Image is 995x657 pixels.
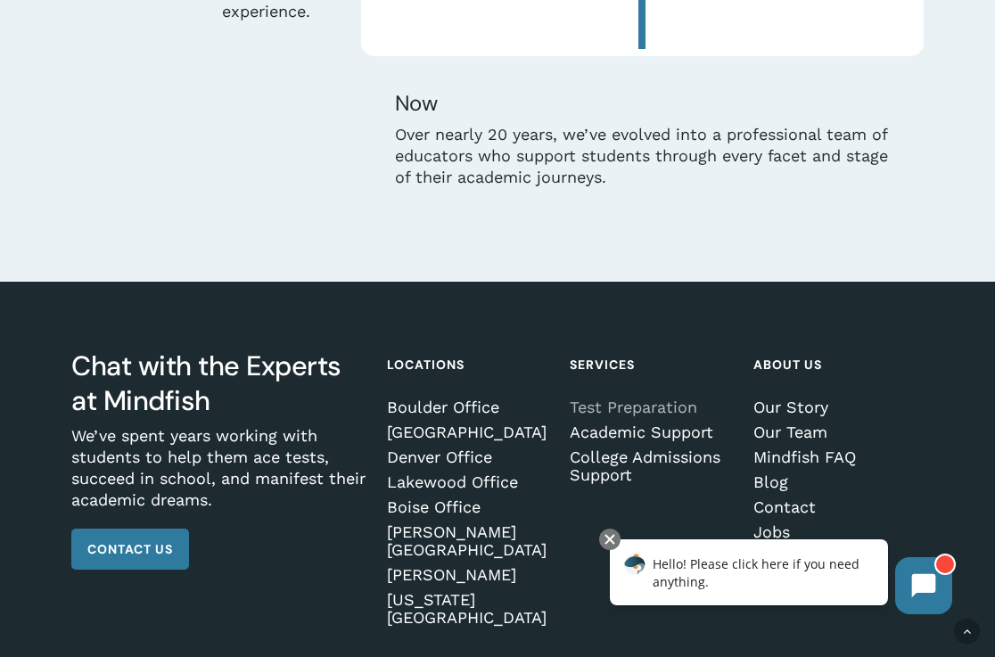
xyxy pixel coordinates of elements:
a: Denver Office [387,448,553,466]
a: Blog [753,473,919,491]
h3: Chat with the Experts at Mindfish [71,349,370,418]
a: College Admissions Support [570,448,736,484]
a: Mindfish FAQ [753,448,919,466]
h4: About Us [753,349,919,381]
p: Over nearly 20 years, we’ve evolved into a professional team of educators who support students th... [395,124,890,188]
span: Contact Us [87,540,173,558]
a: Jobs [753,523,919,541]
a: [PERSON_NAME][GEOGRAPHIC_DATA] [387,523,553,559]
a: [GEOGRAPHIC_DATA] [387,423,553,441]
p: We’ve spent years working with students to help them ace tests, succeed in school, and manifest t... [71,425,370,529]
a: Contact Us [71,529,189,570]
iframe: Chatbot [591,525,970,632]
a: Lakewood Office [387,473,553,491]
a: Boulder Office [387,398,553,416]
a: Our Team [753,423,919,441]
a: Test Preparation [570,398,736,416]
h4: Services [570,349,736,381]
a: Academic Support [570,423,736,441]
h5: Now [395,89,890,118]
a: Boise Office [387,498,553,516]
a: [US_STATE][GEOGRAPHIC_DATA] [387,591,553,627]
a: Our Story [753,398,919,416]
a: [PERSON_NAME] [387,566,553,584]
h4: Locations [387,349,553,381]
a: Contact [753,498,919,516]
